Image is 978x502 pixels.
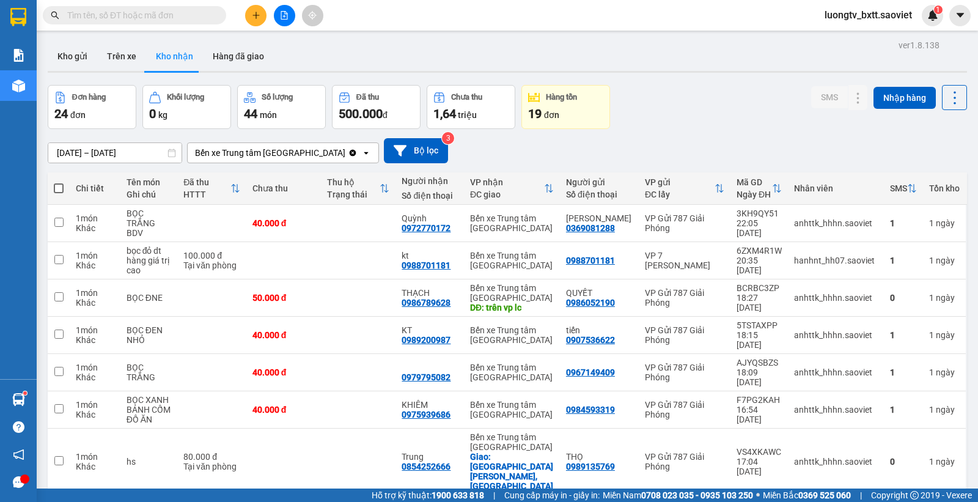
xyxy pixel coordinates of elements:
div: anhttk_hhhn.saoviet [794,330,878,340]
div: anhttk_hhhn.saoviet [794,218,878,228]
div: Thu hộ [327,177,380,187]
div: anhttk_hhhn.saoviet [794,405,878,415]
div: 6ZXM4R1W [737,246,782,256]
div: 1 [929,367,960,377]
div: Chi tiết [76,183,114,193]
div: ver 1.8.138 [899,39,939,52]
div: F7PG2KAH [737,395,782,405]
div: VP 7 [PERSON_NAME] [645,251,724,270]
sup: 3 [442,132,454,144]
th: Toggle SortBy [884,172,923,205]
div: anhttk_hhhn.saoviet [794,367,878,377]
strong: 0369 525 060 [798,490,851,500]
div: 1 món [76,363,114,372]
div: VS4XKAWC [737,447,782,457]
button: Đã thu500.000đ [332,85,421,129]
strong: 0708 023 035 - 0935 103 250 [641,490,753,500]
span: copyright [910,491,919,500]
sup: 1 [934,6,943,14]
img: warehouse-icon [12,393,25,406]
div: BỌC TRẮNG [127,363,171,382]
div: 1 [929,457,960,467]
div: BỌC TRẮNG BDV [127,209,171,238]
div: 18:09 [DATE] [737,367,782,387]
button: file-add [274,5,295,26]
input: Selected Bến xe Trung tâm Lào Cai. [347,147,348,159]
div: 1 [890,405,917,415]
div: Tồn kho [929,183,960,193]
div: 1 [929,293,960,303]
div: ĐỒ ĂN [127,415,171,424]
span: triệu [458,110,477,120]
span: ngày [936,293,955,303]
div: 0989135769 [566,462,615,471]
div: 0 [890,293,917,303]
div: Bến xe Trung tâm [GEOGRAPHIC_DATA] [470,325,554,345]
div: 1 [890,218,917,228]
div: Tên món [127,177,171,187]
span: kg [158,110,167,120]
div: 18:27 [DATE] [737,293,782,312]
div: 40.000 đ [252,218,315,228]
div: BỌC ĐNE [127,293,171,303]
div: 0989200987 [402,335,450,345]
div: bọc đỏ dt [127,246,171,256]
div: Ghi chú [127,190,171,199]
span: | [860,489,862,502]
div: 1 [929,405,960,415]
div: BỌC XANH BÁNH CỐM [127,395,171,415]
div: VP gửi [645,177,715,187]
svg: open [361,148,371,158]
div: SMS [890,183,907,193]
div: BCRBC3ZP [737,283,782,293]
div: VP nhận [470,177,544,187]
div: 1 món [76,452,114,462]
span: Miền Bắc [763,489,851,502]
span: search [51,11,59,20]
span: 1 [936,6,940,14]
div: 1 [929,218,960,228]
input: Select a date range. [48,143,182,163]
div: ĐC lấy [645,190,715,199]
div: Người gửi [566,177,633,187]
div: 0988701181 [402,260,450,270]
button: Hàng tồn19đơn [521,85,610,129]
button: Bộ lọc [384,138,448,163]
div: 22:05 [DATE] [737,218,782,238]
span: 0 [149,106,156,121]
div: Đã thu [183,177,230,187]
span: luongtv_bxtt.saoviet [815,7,922,23]
th: Toggle SortBy [177,172,246,205]
th: Toggle SortBy [321,172,395,205]
div: 40.000 đ [252,405,315,415]
div: 1 [929,256,960,265]
div: 1 [890,256,917,265]
div: kt [402,251,458,260]
div: 0979795082 [402,372,450,382]
span: question-circle [13,421,24,433]
span: plus [252,11,260,20]
div: Trạng thái [327,190,380,199]
div: Khác [76,260,114,270]
div: 0986789628 [402,298,450,308]
div: KT [402,325,458,335]
span: ngày [936,218,955,228]
div: Bến xe Trung tâm [GEOGRAPHIC_DATA] [470,400,554,419]
div: Huệ Anh [566,213,633,223]
div: Số lượng [262,93,293,102]
div: Bến xe Trung tâm [GEOGRAPHIC_DATA] [470,432,554,452]
div: AJYQSBZS [737,358,782,367]
div: HTTT [183,190,230,199]
div: Quỳnh [402,213,458,223]
div: 0 [890,457,917,467]
span: ngày [936,367,955,377]
div: 0986052190 [566,298,615,308]
span: đ [383,110,388,120]
div: 1 món [76,213,114,223]
div: 1 [890,330,917,340]
div: Khác [76,410,114,419]
div: DĐ: trên vp lc [470,303,554,312]
div: Khác [76,298,114,308]
img: icon-new-feature [927,10,938,21]
div: 0984593319 [566,405,615,415]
